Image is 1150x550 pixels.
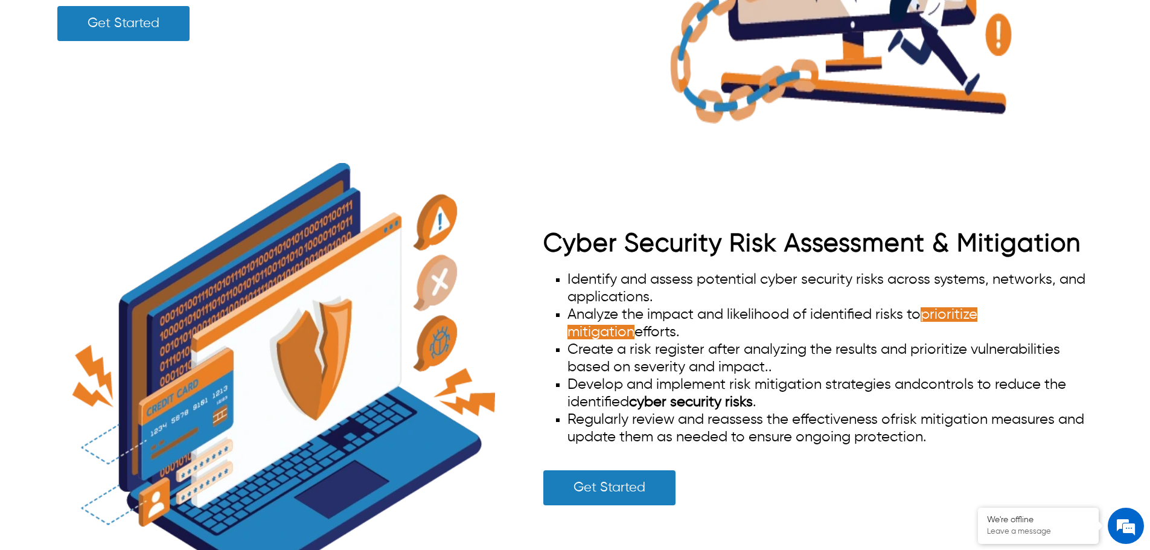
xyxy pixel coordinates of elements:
[95,316,153,325] em: Driven by SalesIQ
[543,229,1093,259] h2: Cyber Security Risk Assessment & Mitigation
[567,376,1093,411] li: controls to reduce the identified .
[57,6,190,41] a: Get Started
[21,72,51,79] img: logo_Zg8I0qSkbAqR2WFHt3p6CTuqpyXMFPubPcD2OT02zFN43Cy9FUNNG3NEPhM_Q1qe_.png
[83,317,92,324] img: salesiqlogo_leal7QplfZFryJ6FIlVepeu7OftD7mt8q6exU6-34PB8prfIgodN67KcxXM9Y7JQ_.png
[198,6,227,35] div: Minimize live chat window
[629,395,753,409] a: cyber security risks
[6,330,230,372] textarea: Type your message and click 'Submit'
[987,527,1090,537] p: Leave a message
[63,68,203,83] div: Leave a message
[987,515,1090,525] div: We're offline
[543,470,676,505] a: Get Started
[177,372,219,388] em: Submit
[567,306,1093,341] li: Analyze the impact and likelihood of identified risks to efforts.
[25,152,211,274] span: We are offline. Please leave us a message.
[567,271,1093,306] li: Identify and assess potential cyber security risks across systems, networks, and applications.
[567,377,921,392] span: Develop and implement risk mitigation strategies and
[567,411,1093,446] li: Regularly review and reassess the effectiveness of
[567,341,1093,376] li: Create a risk register after analyzing the results an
